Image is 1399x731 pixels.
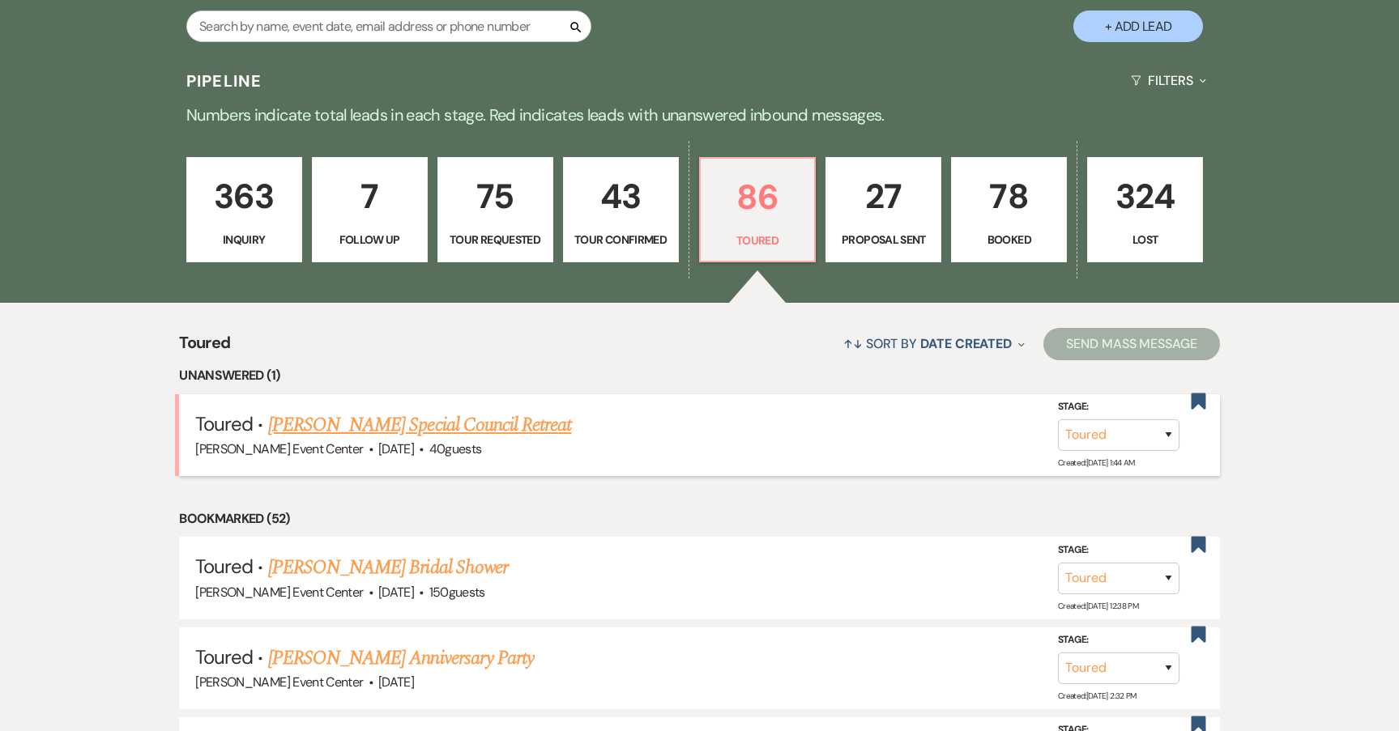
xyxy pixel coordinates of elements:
span: 150 guests [429,584,485,601]
span: Created: [DATE] 1:44 AM [1058,457,1135,468]
a: 324Lost [1087,157,1203,262]
li: Unanswered (1) [179,365,1220,386]
p: 363 [197,169,292,223]
a: 27Proposal Sent [825,157,941,262]
p: Tour Requested [448,231,543,249]
p: Inquiry [197,231,292,249]
span: [PERSON_NAME] Event Center [195,440,363,457]
span: [PERSON_NAME] Event Center [195,584,363,601]
p: 78 [962,169,1056,223]
button: Sort By Date Created [837,322,1031,365]
span: Created: [DATE] 2:32 PM [1058,691,1137,701]
button: Send Mass Message [1043,328,1220,360]
p: 27 [836,169,931,223]
a: 75Tour Requested [437,157,553,262]
span: [DATE] [378,674,414,691]
p: 324 [1098,169,1192,223]
span: Toured [195,554,253,579]
a: 86Toured [699,157,817,262]
span: Toured [179,330,230,365]
a: 7Follow Up [312,157,428,262]
p: 7 [322,169,417,223]
button: + Add Lead [1073,11,1203,42]
p: Booked [962,231,1056,249]
span: Toured [195,644,253,669]
a: [PERSON_NAME] Special Council Retreat [268,410,571,440]
p: Numbers indicate total leads in each stage. Red indicates leads with unanswered inbound messages. [117,102,1283,128]
p: Tour Confirmed [574,231,668,249]
p: Proposal Sent [836,231,931,249]
label: Stage: [1058,631,1179,649]
p: 43 [574,169,668,223]
span: [DATE] [378,440,414,457]
input: Search by name, event date, email address or phone number [186,11,591,42]
a: 78Booked [951,157,1067,262]
span: Date Created [920,335,1012,352]
p: Follow Up [322,231,417,249]
li: Bookmarked (52) [179,508,1220,529]
a: [PERSON_NAME] Anniversary Party [268,644,534,673]
p: Lost [1098,231,1192,249]
a: 363Inquiry [186,157,302,262]
span: ↑↓ [843,335,863,352]
p: Toured [710,232,805,249]
span: [PERSON_NAME] Event Center [195,674,363,691]
a: [PERSON_NAME] Bridal Shower [268,553,508,582]
span: 40 guests [429,440,482,457]
button: Filters [1124,59,1213,102]
span: [DATE] [378,584,414,601]
p: 86 [710,170,805,224]
label: Stage: [1058,542,1179,559]
p: 75 [448,169,543,223]
label: Stage: [1058,398,1179,416]
h3: Pipeline [186,70,262,92]
a: 43Tour Confirmed [563,157,679,262]
span: Created: [DATE] 12:38 PM [1058,600,1138,610]
span: Toured [195,411,253,436]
